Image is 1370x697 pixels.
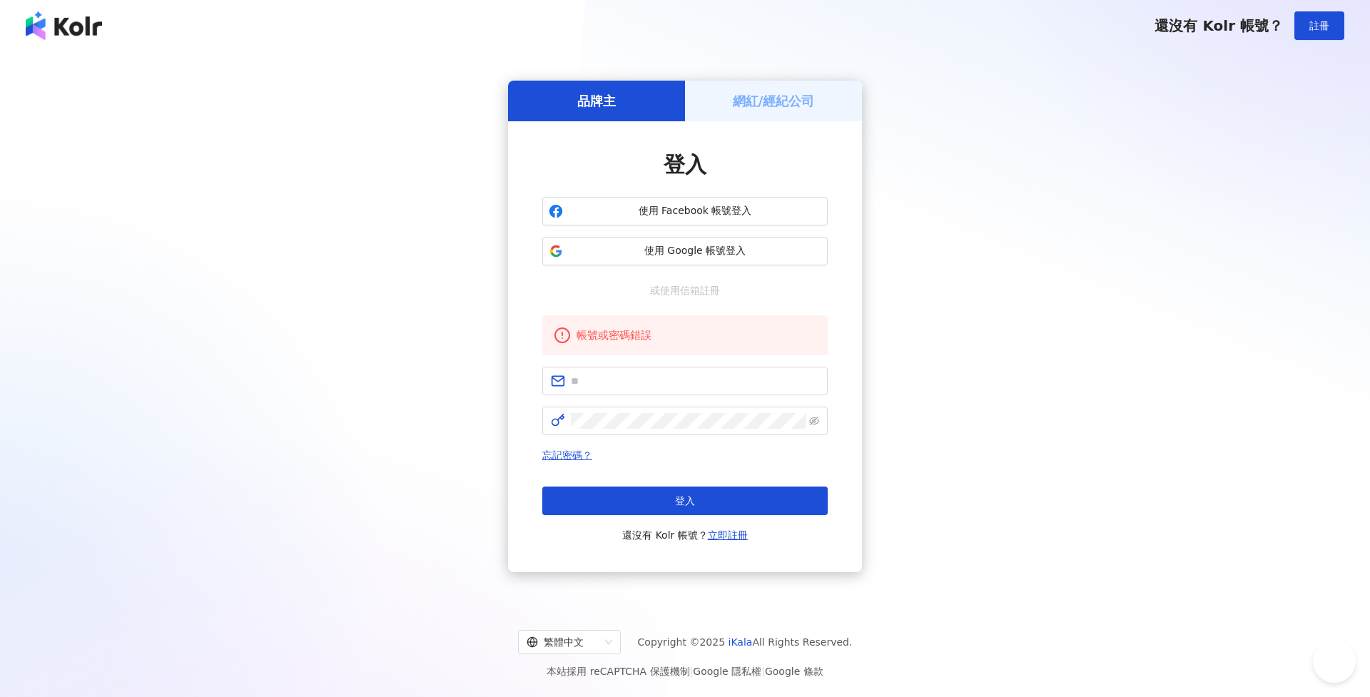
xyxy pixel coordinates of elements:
button: 註冊 [1294,11,1344,40]
span: 使用 Facebook 帳號登入 [569,204,821,218]
a: 忘記密碼？ [542,449,592,461]
h5: 網紅/經紀公司 [733,92,815,110]
a: Google 條款 [765,666,823,677]
iframe: Help Scout Beacon - Open [1313,640,1356,683]
div: 帳號或密碼錯誤 [577,327,816,344]
button: 登入 [542,487,828,515]
span: | [761,666,765,677]
span: 還沒有 Kolr 帳號？ [622,526,748,544]
button: 使用 Facebook 帳號登入 [542,197,828,225]
img: logo [26,11,102,40]
span: 使用 Google 帳號登入 [569,244,821,258]
span: | [690,666,694,677]
span: Copyright © 2025 All Rights Reserved. [638,634,853,651]
span: 登入 [664,152,706,177]
span: 還沒有 Kolr 帳號？ [1155,17,1283,34]
a: iKala [729,636,753,648]
span: 註冊 [1309,20,1329,31]
div: 繁體中文 [527,631,599,653]
a: Google 隱私權 [693,666,761,677]
span: 本站採用 reCAPTCHA 保護機制 [547,663,823,680]
span: eye-invisible [809,416,819,426]
button: 使用 Google 帳號登入 [542,237,828,265]
h5: 品牌主 [577,92,616,110]
span: 或使用信箱註冊 [640,283,730,298]
span: 登入 [675,495,695,507]
a: 立即註冊 [708,529,748,541]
